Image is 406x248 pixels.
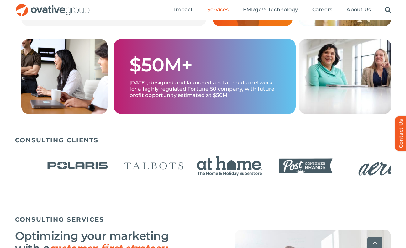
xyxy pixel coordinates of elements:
[41,151,113,182] div: 17 / 24
[312,7,333,13] a: Careers
[243,7,298,13] a: EMRge™ Technology
[207,7,229,13] a: Services
[129,55,192,75] h1: $50M+
[21,39,108,114] img: Consulting – Grid 1
[385,7,391,13] a: Search
[15,136,391,144] h5: CONSULTING CLIENTS
[15,216,391,223] h5: CONSULTING SERVICES
[270,151,342,182] div: 20 / 24
[299,39,391,114] img: Consulting – Grid 3
[346,7,371,13] a: About Us
[129,80,280,98] p: [DATE], designed and launched a retail media network for a highly regulated Fortune 50 company, w...
[194,151,266,182] div: 19 / 24
[174,7,193,13] a: Impact
[118,151,190,182] div: 18 / 24
[15,3,90,9] a: OG_Full_horizontal_RGB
